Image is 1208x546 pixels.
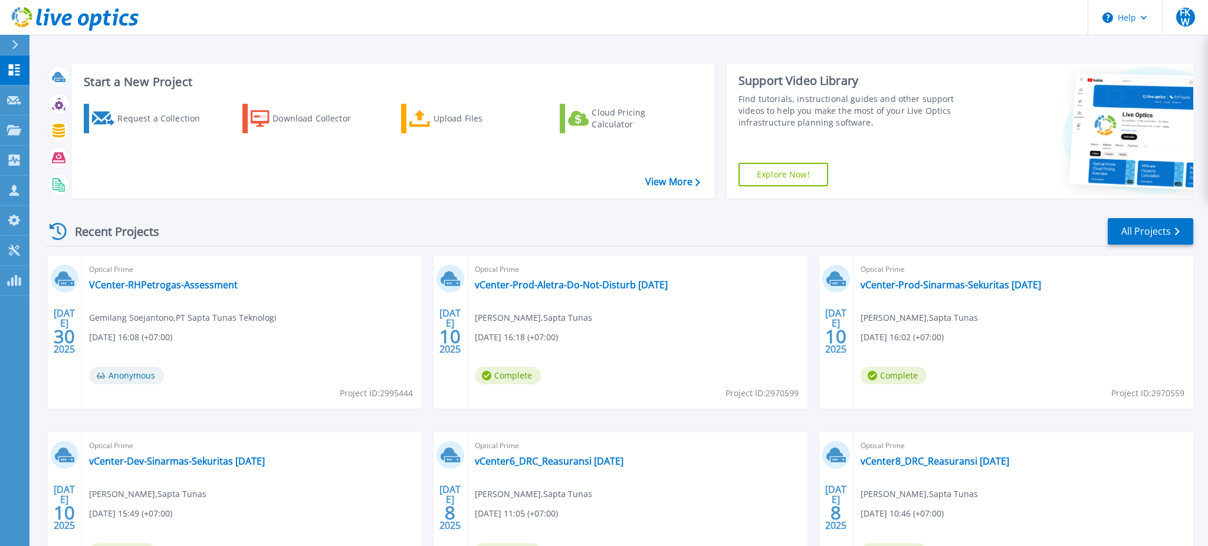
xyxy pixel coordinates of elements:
[89,488,206,501] span: [PERSON_NAME] , Sapta Tunas
[1108,218,1193,245] a: All Projects
[738,163,828,186] a: Explore Now!
[475,279,668,291] a: vCenter-Prod-Aletra-Do-Not-Disturb [DATE]
[439,486,461,529] div: [DATE] 2025
[54,331,75,341] span: 30
[738,73,977,88] div: Support Video Library
[861,455,1009,467] a: vCenter8_DRC_Reasuransi [DATE]
[89,311,277,324] span: Gemilang Soejantono , PT Sapta Tunas Teknologi
[242,104,374,133] a: Download Collector
[861,311,978,324] span: [PERSON_NAME] , Sapta Tunas
[475,488,592,501] span: [PERSON_NAME] , Sapta Tunas
[434,107,528,130] div: Upload Files
[89,279,238,291] a: VCenter-RHPetrogas-Assessment
[592,107,686,130] div: Cloud Pricing Calculator
[560,104,691,133] a: Cloud Pricing Calculator
[825,486,847,529] div: [DATE] 2025
[84,75,700,88] h3: Start a New Project
[273,107,367,130] div: Download Collector
[84,104,215,133] a: Request a Collection
[45,217,175,246] div: Recent Projects
[475,507,558,520] span: [DATE] 11:05 (+07:00)
[1176,8,1195,27] span: FKW
[89,439,415,452] span: Optical Prime
[861,367,927,384] span: Complete
[861,331,944,344] span: [DATE] 16:02 (+07:00)
[439,331,461,341] span: 10
[475,311,592,324] span: [PERSON_NAME] , Sapta Tunas
[89,367,164,384] span: Anonymous
[475,263,800,276] span: Optical Prime
[53,486,75,529] div: [DATE] 2025
[1111,387,1184,400] span: Project ID: 2970559
[475,367,541,384] span: Complete
[340,387,413,400] span: Project ID: 2995444
[445,508,455,518] span: 8
[54,508,75,518] span: 10
[861,439,1186,452] span: Optical Prime
[401,104,533,133] a: Upload Files
[738,93,977,129] div: Find tutorials, instructional guides and other support videos to help you make the most of your L...
[861,263,1186,276] span: Optical Prime
[53,310,75,353] div: [DATE] 2025
[645,176,700,188] a: View More
[475,455,623,467] a: vCenter6_DRC_Reasuransi [DATE]
[861,488,978,501] span: [PERSON_NAME] , Sapta Tunas
[726,387,799,400] span: Project ID: 2970599
[89,507,172,520] span: [DATE] 15:49 (+07:00)
[475,439,800,452] span: Optical Prime
[89,263,415,276] span: Optical Prime
[861,279,1041,291] a: vCenter-Prod-Sinarmas-Sekuritas [DATE]
[89,455,265,467] a: vCenter-Dev-Sinarmas-Sekuritas [DATE]
[861,507,944,520] span: [DATE] 10:46 (+07:00)
[825,331,846,341] span: 10
[439,310,461,353] div: [DATE] 2025
[117,107,212,130] div: Request a Collection
[825,310,847,353] div: [DATE] 2025
[89,331,172,344] span: [DATE] 16:08 (+07:00)
[830,508,841,518] span: 8
[475,331,558,344] span: [DATE] 16:18 (+07:00)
